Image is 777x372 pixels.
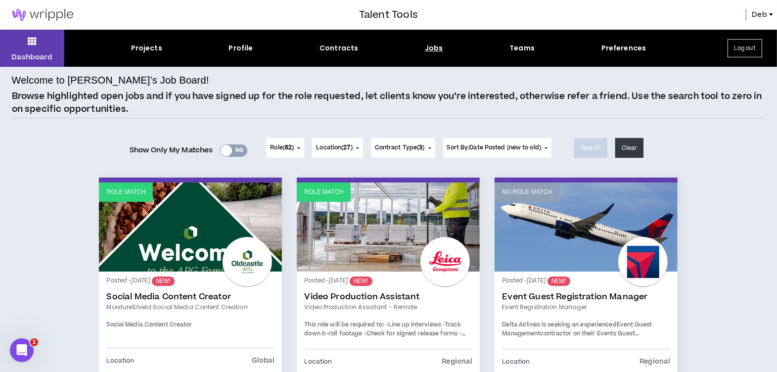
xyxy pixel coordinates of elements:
sup: NEW! [350,277,372,286]
span: Social Media Content Creator [106,321,192,329]
a: Video Production Assistant [304,292,472,302]
strong: Event Guest Management [502,321,652,338]
p: Location [106,355,134,366]
span: Role ( ) [270,143,294,152]
a: Role Match [297,183,480,272]
p: Location [304,356,332,367]
a: MoistureShield Social Media Content Creation [106,303,274,312]
p: Role Match [106,187,145,197]
p: Global [252,355,275,366]
p: Browse highlighted open jobs and if you have signed up for the role requested, let clients know y... [12,90,766,115]
span: Sort By: Date Posted (new to old) [447,143,542,152]
button: Role(62) [266,138,304,158]
p: Posted - [DATE] [304,277,472,286]
h3: Talent Tools [359,7,418,22]
p: Posted - [DATE] [106,277,274,286]
div: Preferences [601,43,646,53]
button: Search [574,138,607,158]
sup: NEW! [152,277,174,286]
span: Contract Type ( ) [375,143,425,152]
p: Posted - [DATE] [502,277,670,286]
div: Contracts [320,43,358,53]
p: Dashboard [11,52,52,62]
a: Event Guest Registration Manager [502,292,670,302]
a: Social Media Content Creator [106,292,274,302]
p: Role Match [304,187,343,197]
button: Location(27) [312,138,363,158]
span: contractor on their Events Guest Management team. This a 40hrs/week position with 3 days in the o... [502,329,656,355]
p: Location [502,356,530,367]
button: Contract Type(3) [371,138,435,158]
div: Teams [509,43,535,53]
span: 3 [419,143,422,152]
button: Sort By:Date Posted (new to old) [443,138,552,158]
span: -Check for signed release forms [364,329,457,338]
div: Projects [131,43,162,53]
a: No Role Match [495,183,678,272]
span: -Line up interviews [386,321,441,329]
span: This role will be required to: [304,321,384,329]
span: -Track down b-roll footage [304,321,460,338]
h4: Welcome to [PERSON_NAME]’s Job Board! [12,73,209,88]
button: Clear [615,138,644,158]
span: Deb [752,9,767,20]
p: No Role Match [502,187,552,197]
a: Video Production Assistant - Remote [304,303,472,312]
span: Show Only My Matches [130,143,213,158]
a: Role Match [99,183,282,272]
span: Location ( ) [316,143,352,152]
iframe: Intercom live chat [10,338,34,362]
a: Event Registration Manager [502,303,670,312]
p: Regional [640,356,670,367]
p: Regional [442,356,472,367]
span: Delta Airlines is seeking an experienced [502,321,616,329]
span: 62 [285,143,292,152]
div: Profile [229,43,253,53]
button: Log out [728,39,762,57]
sup: NEW! [548,277,570,286]
span: -Keep projects up to date in Wrike. [304,329,465,347]
span: 1 [30,338,38,346]
span: 27 [343,143,350,152]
